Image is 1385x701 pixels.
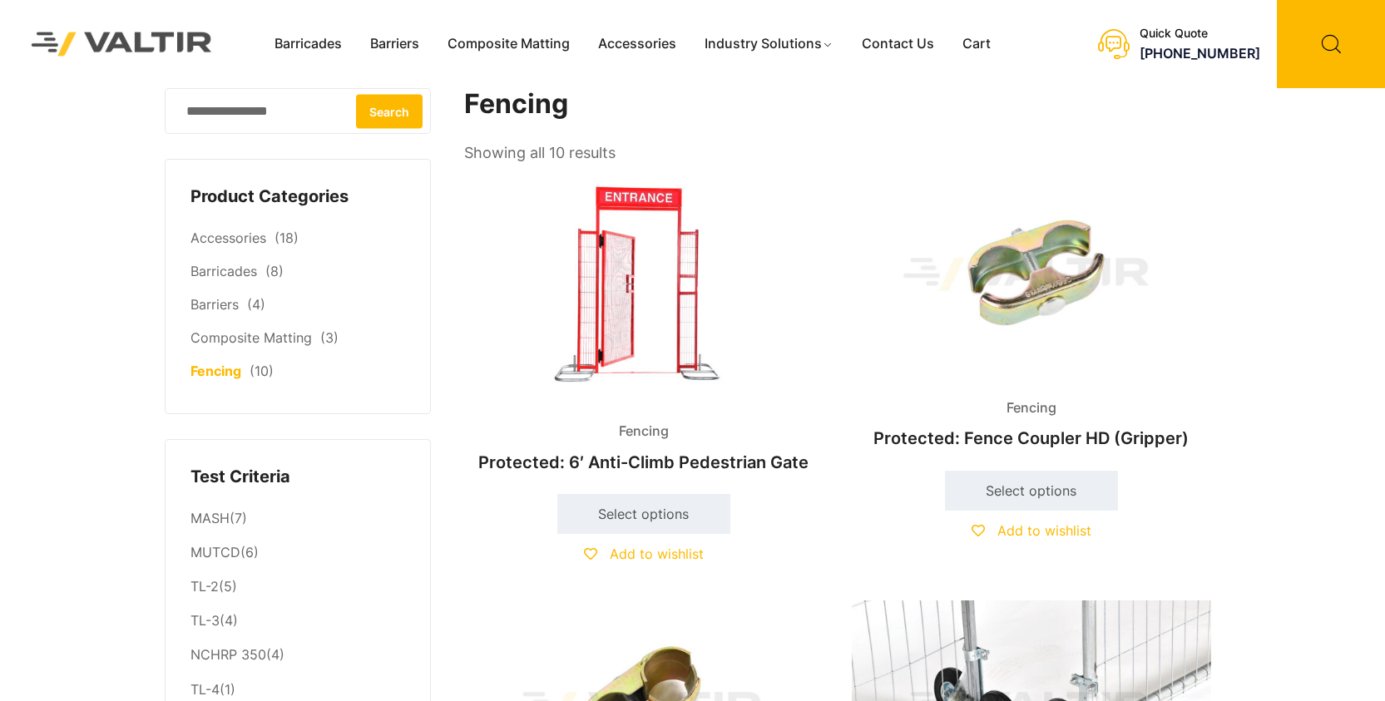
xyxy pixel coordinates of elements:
a: Select options for “Fence Coupler HD (Gripper)” [945,471,1118,511]
a: TL-3 [190,612,220,629]
span: Add to wishlist [610,545,704,562]
a: Composite Matting [433,32,584,57]
a: Accessories [584,32,690,57]
span: Fencing [606,419,681,444]
a: FencingProtected: 6′ Anti-Climb Pedestrian Gate [464,166,824,481]
span: Fencing [994,396,1069,421]
span: (3) [320,329,339,346]
h2: Protected: Fence Coupler HD (Gripper) [852,420,1211,457]
li: (4) [190,639,405,673]
span: (10) [250,363,274,379]
a: Barricades [190,263,257,279]
a: FencingProtected: Fence Coupler HD (Gripper) [852,166,1211,457]
h1: Fencing [464,88,1213,121]
a: Fencing [190,363,241,379]
a: Barriers [190,296,239,313]
li: (7) [190,501,405,536]
button: Search [356,94,423,128]
a: Composite Matting [190,329,312,346]
a: Contact Us [848,32,948,57]
a: MUTCD [190,544,240,560]
div: Quick Quote [1140,27,1260,41]
span: (4) [247,296,265,313]
a: Accessories [190,230,266,246]
a: TL-4 [190,681,220,698]
a: Barricades [260,32,356,57]
a: Add to wishlist [972,522,1091,539]
span: Add to wishlist [997,522,1091,539]
a: [PHONE_NUMBER] [1140,45,1260,62]
p: Showing all 10 results [464,139,616,167]
a: Add to wishlist [584,545,704,562]
img: Valtir Rentals [12,13,231,76]
span: (8) [265,263,284,279]
h2: Protected: 6′ Anti-Climb Pedestrian Gate [464,444,824,481]
a: Barriers [356,32,433,57]
a: Industry Solutions [690,32,848,57]
a: Cart [948,32,1005,57]
a: NCHRP 350 [190,646,266,663]
h4: Product Categories [190,185,405,210]
a: Select options for “6' Anti-Climb Pedestrian Gate” [557,494,730,534]
li: (4) [190,605,405,639]
span: (18) [275,230,299,246]
li: (6) [190,536,405,570]
a: MASH [190,510,230,526]
h4: Test Criteria [190,465,405,490]
li: (5) [190,570,405,605]
a: TL-2 [190,578,219,595]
